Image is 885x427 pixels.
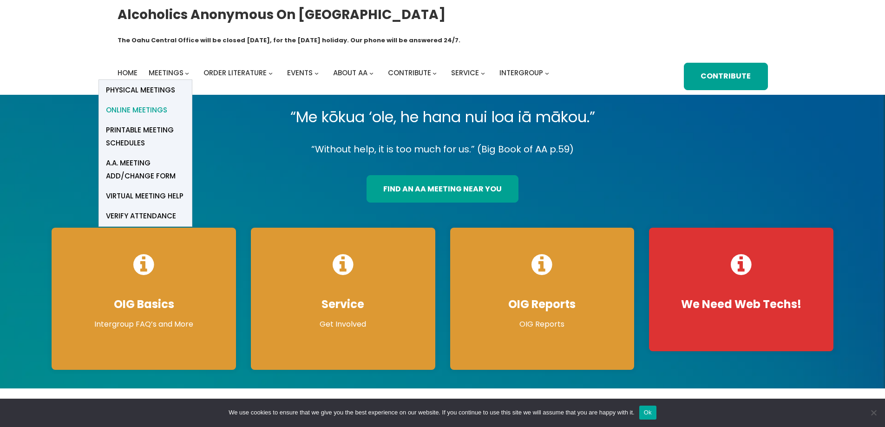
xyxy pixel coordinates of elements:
button: Order Literature submenu [269,71,273,75]
span: Printable Meeting Schedules [106,124,185,150]
span: About AA [333,68,367,78]
a: Online Meetings [99,100,192,120]
span: A.A. Meeting Add/Change Form [106,157,185,183]
span: Order Literature [203,68,267,78]
a: Home [118,66,138,79]
p: OIG Reports [459,319,625,330]
a: A.A. Meeting Add/Change Form [99,153,192,186]
span: Contribute [388,68,431,78]
span: Online Meetings [106,104,167,117]
a: Service [451,66,479,79]
a: About AA [333,66,367,79]
p: “Me kōkua ‘ole, he hana nui loa iā mākou.” [44,104,841,130]
span: Virtual Meeting Help [106,190,184,203]
span: No [869,408,878,417]
p: “Without help, it is too much for us.” (Big Book of AA p.59) [44,141,841,158]
a: Meetings [149,66,184,79]
nav: Intergroup [118,66,552,79]
button: Intergroup submenu [545,71,549,75]
h4: OIG Basics [61,297,227,311]
p: Get Involved [260,319,426,330]
span: Home [118,68,138,78]
a: find an aa meeting near you [367,175,518,203]
a: Physical Meetings [99,80,192,100]
h4: OIG Reports [459,297,625,311]
span: Meetings [149,68,184,78]
span: Physical Meetings [106,84,175,97]
a: Intergroup [499,66,543,79]
a: Printable Meeting Schedules [99,120,192,153]
button: Ok [639,406,656,420]
span: Events [287,68,313,78]
button: Meetings submenu [185,71,189,75]
p: Intergroup FAQ’s and More [61,319,227,330]
span: verify attendance [106,210,176,223]
span: We use cookies to ensure that we give you the best experience on our website. If you continue to ... [229,408,634,417]
button: Service submenu [481,71,485,75]
a: Contribute [684,63,767,90]
h1: The Oahu Central Office will be closed [DATE], for the [DATE] holiday. Our phone will be answered... [118,36,460,45]
a: Virtual Meeting Help [99,186,192,206]
a: Events [287,66,313,79]
a: Alcoholics Anonymous on [GEOGRAPHIC_DATA] [118,3,446,26]
span: Intergroup [499,68,543,78]
a: verify attendance [99,206,192,226]
button: Contribute submenu [433,71,437,75]
h4: We Need Web Techs! [658,297,824,311]
button: Events submenu [315,71,319,75]
span: Service [451,68,479,78]
a: Contribute [388,66,431,79]
button: About AA submenu [369,71,374,75]
h4: Service [260,297,426,311]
